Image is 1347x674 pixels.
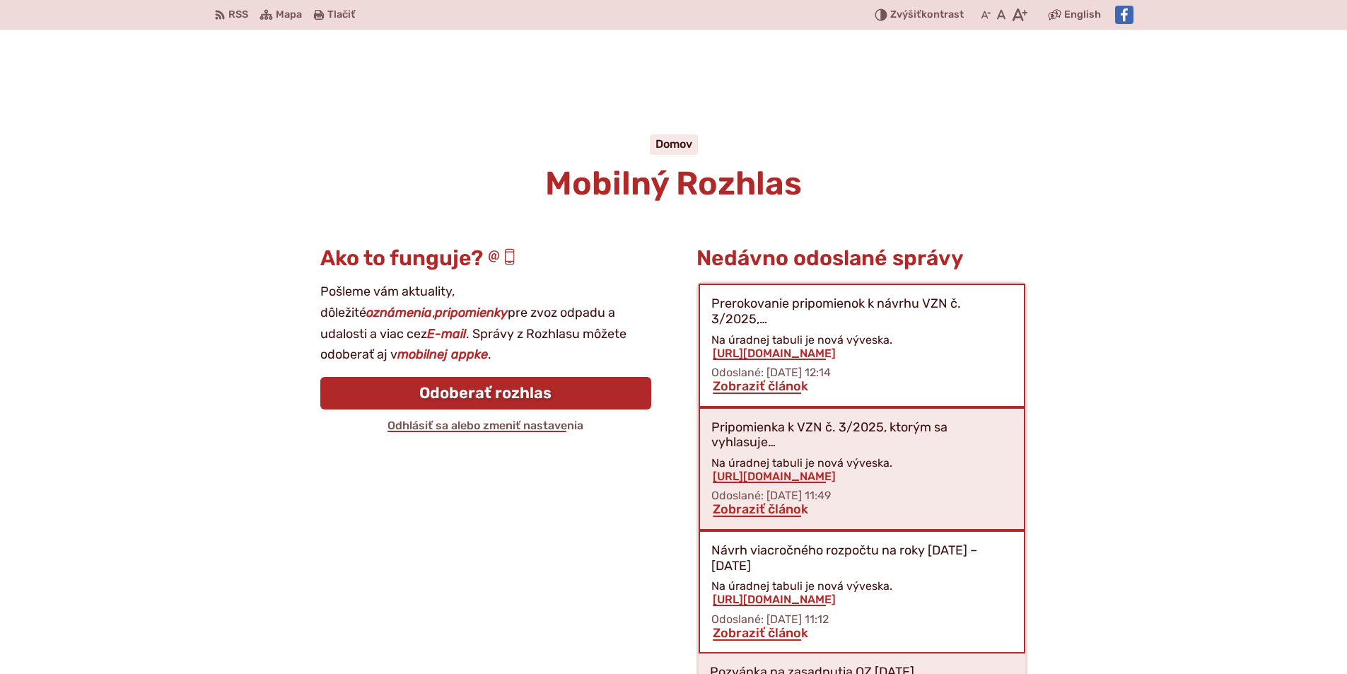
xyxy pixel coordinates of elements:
div: Na úradnej tabuli je nová výveska. [711,579,1013,606]
p: Prerokovanie pripomienok k návrhu VZN č. 3/2025,… [711,296,1013,327]
span: Tlačiť [327,9,355,21]
a: Zobraziť článok [711,501,810,517]
span: kontrast [890,9,964,21]
span: English [1064,6,1101,23]
span: RSS [228,6,248,23]
p: Pripomienka k VZN č. 3/2025, ktorým sa vyhlasuje… [711,420,1013,451]
p: Návrh viacročného rozpočtu na roky [DATE] – [DATE] [711,543,1013,574]
strong: pripomienky [435,305,508,320]
p: Odoslané: [DATE] 11:49 [711,489,1013,502]
img: Prejsť na Facebook stránku [1115,6,1133,24]
a: [URL][DOMAIN_NAME] [711,347,837,360]
strong: mobilnej appke [397,347,488,362]
div: Na úradnej tabuli je nová výveska. [711,333,1013,360]
p: Odoslané: [DATE] 12:14 [711,366,1013,379]
p: Pošleme vám aktuality, dôležité , pre zvoz odpadu a udalosti a viac cez . Správy z Rozhlasu môžet... [320,281,651,366]
a: Domov [655,137,692,151]
div: Na úradnej tabuli je nová výveska. [711,456,1013,483]
a: [URL][DOMAIN_NAME] [711,470,837,483]
a: English [1061,6,1104,23]
span: Mobilný Rozhlas [545,164,802,203]
h3: Ako to funguje? [320,247,651,270]
strong: E-mail [427,326,466,342]
a: Odoberať rozhlas [320,377,651,409]
a: [URL][DOMAIN_NAME] [711,593,837,606]
a: Zobraziť článok [711,378,810,394]
strong: oznámenia [366,305,432,320]
p: Odoslané: [DATE] 11:12 [711,612,1013,626]
span: Mapa [276,6,302,23]
a: Zobraziť článok [711,625,810,641]
span: Zvýšiť [890,8,921,21]
h3: Nedávno odoslané správy [696,247,1027,270]
a: Odhlásiť sa alebo zmeniť nastavenia [386,419,585,432]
